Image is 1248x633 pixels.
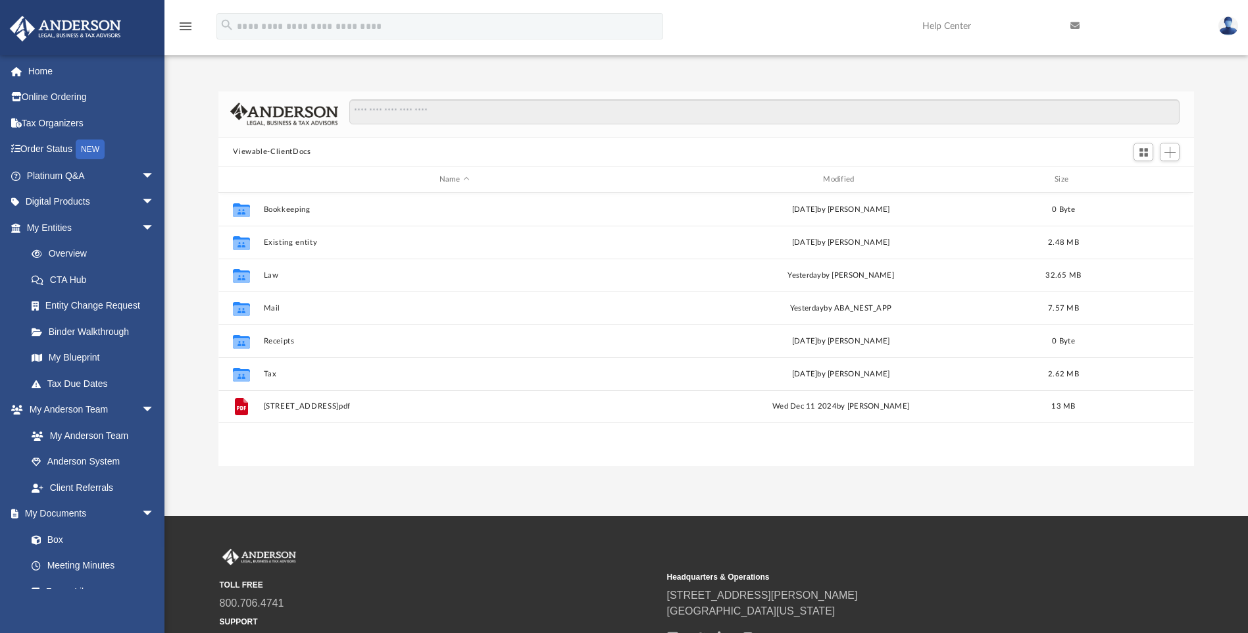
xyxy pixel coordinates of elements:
[18,578,161,605] a: Forms Library
[178,25,193,34] a: menu
[9,163,174,189] a: Platinum Q&Aarrow_drop_down
[141,501,168,528] span: arrow_drop_down
[220,579,658,591] small: TOLL FREE
[18,370,174,397] a: Tax Due Dates
[1160,143,1180,161] button: Add
[349,99,1180,124] input: Search files and folders
[220,616,658,628] small: SUPPORT
[650,174,1032,186] div: Modified
[218,193,1193,465] div: grid
[1053,338,1076,345] span: 0 Byte
[1048,370,1079,378] span: 2.62 MB
[264,370,645,378] button: Tax
[667,571,1105,583] small: Headquarters & Operations
[651,303,1032,315] div: by ABA_NEST_APP
[141,215,168,241] span: arrow_drop_down
[651,336,1032,347] div: [DATE] by [PERSON_NAME]
[18,241,174,267] a: Overview
[1053,206,1076,213] span: 0 Byte
[18,474,168,501] a: Client Referrals
[264,205,645,214] button: Bookkeeping
[141,163,168,190] span: arrow_drop_down
[18,526,161,553] a: Box
[141,397,168,424] span: arrow_drop_down
[9,110,174,136] a: Tax Organizers
[76,139,105,159] div: NEW
[9,397,168,423] a: My Anderson Teamarrow_drop_down
[18,422,161,449] a: My Anderson Team
[1048,305,1079,312] span: 7.57 MB
[667,605,836,617] a: [GEOGRAPHIC_DATA][US_STATE]
[1134,143,1153,161] button: Switch to Grid View
[1048,239,1079,246] span: 2.48 MB
[1218,16,1238,36] img: User Pic
[264,238,645,247] button: Existing entity
[18,293,174,319] a: Entity Change Request
[224,174,257,186] div: id
[1052,403,1076,411] span: 13 MB
[9,215,174,241] a: My Entitiesarrow_drop_down
[18,449,168,475] a: Anderson System
[788,272,822,279] span: yesterday
[264,271,645,280] button: Law
[264,403,645,411] button: [STREET_ADDRESS]pdf
[9,84,174,111] a: Online Ordering
[9,189,174,215] a: Digital Productsarrow_drop_down
[651,204,1032,216] div: [DATE] by [PERSON_NAME]
[651,270,1032,282] div: by [PERSON_NAME]
[220,18,234,32] i: search
[667,590,858,601] a: [STREET_ADDRESS][PERSON_NAME]
[220,597,284,609] a: 800.706.4741
[651,368,1032,380] div: [DATE] by [PERSON_NAME]
[9,501,168,527] a: My Documentsarrow_drop_down
[651,401,1032,413] div: Wed Dec 11 2024 by [PERSON_NAME]
[1096,174,1188,186] div: id
[264,304,645,313] button: Mail
[9,58,174,84] a: Home
[790,305,824,312] span: yesterday
[651,237,1032,249] div: [DATE] by [PERSON_NAME]
[6,16,125,41] img: Anderson Advisors Platinum Portal
[264,337,645,345] button: Receipts
[220,549,299,566] img: Anderson Advisors Platinum Portal
[1046,272,1082,279] span: 32.65 MB
[18,266,174,293] a: CTA Hub
[18,318,174,345] a: Binder Walkthrough
[141,189,168,216] span: arrow_drop_down
[18,345,168,371] a: My Blueprint
[9,136,174,163] a: Order StatusNEW
[178,18,193,34] i: menu
[1037,174,1090,186] div: Size
[18,553,168,579] a: Meeting Minutes
[233,146,311,158] button: Viewable-ClientDocs
[263,174,645,186] div: Name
